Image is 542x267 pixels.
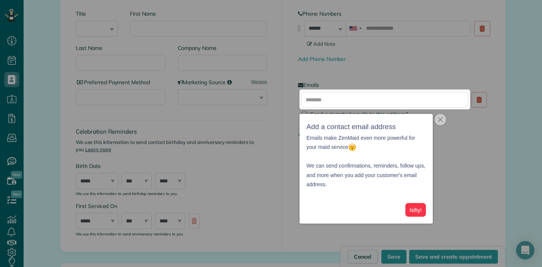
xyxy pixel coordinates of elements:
p: We can send confirmations, reminders, follow ups, and more when you add your customer's email add... [306,152,426,189]
button: Nifty! [405,203,426,217]
h3: Add a contact email address [306,121,426,133]
img: :open_mouth: [348,143,356,151]
button: close, [435,114,446,125]
div: Add a contact email addressEmails make ZenMaid even more powerful for your maid service We can se... [300,114,433,224]
p: Emails make ZenMaid even more powerful for your maid service [306,133,426,152]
